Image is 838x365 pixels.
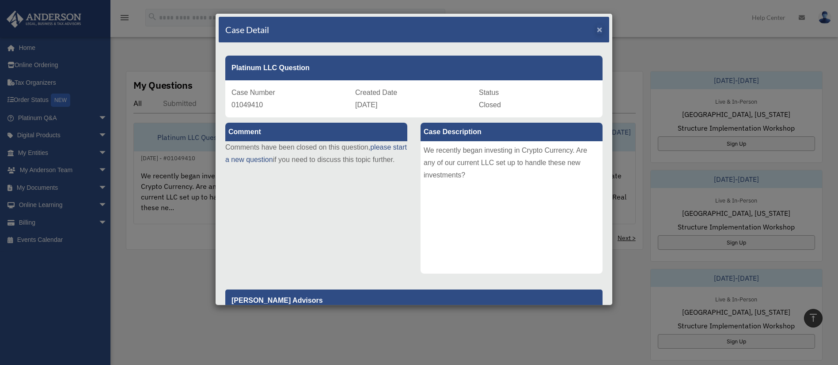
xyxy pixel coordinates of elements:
[597,24,603,34] span: ×
[479,101,501,109] span: Closed
[225,56,603,80] div: Platinum LLC Question
[355,89,397,96] span: Created Date
[231,101,263,109] span: 01049410
[421,123,603,141] label: Case Description
[355,101,377,109] span: [DATE]
[225,143,407,163] a: please start a new question
[225,141,407,166] p: Comments have been closed on this question, if you need to discuss this topic further.
[597,25,603,34] button: Close
[225,123,407,141] label: Comment
[225,290,603,311] p: [PERSON_NAME] Advisors
[231,89,275,96] span: Case Number
[421,141,603,274] div: We recently began investing in Crypto Currency. Are any of our current LLC set up to handle these...
[225,23,269,36] h4: Case Detail
[479,89,499,96] span: Status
